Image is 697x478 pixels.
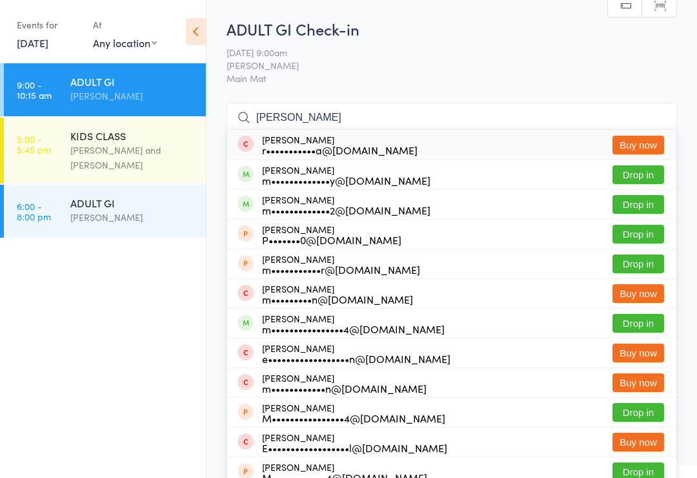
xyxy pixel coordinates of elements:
[262,145,418,155] div: r•••••••••••a@[DOMAIN_NAME]
[612,195,664,214] button: Drop in
[262,353,450,364] div: e••••••••••••••••••n@[DOMAIN_NAME]
[262,402,445,423] div: [PERSON_NAME]
[227,72,677,85] span: Main Mat
[612,255,664,273] button: Drop in
[262,313,445,334] div: [PERSON_NAME]
[612,165,664,184] button: Drop in
[262,294,413,304] div: m•••••••••n@[DOMAIN_NAME]
[612,314,664,333] button: Drop in
[93,14,157,36] div: At
[70,143,195,172] div: [PERSON_NAME] and [PERSON_NAME]
[70,129,195,143] div: KIDS CLASS
[262,442,447,453] div: E••••••••••••••••••l@[DOMAIN_NAME]
[4,185,206,238] a: 6:00 -8:00 pmADULT GI[PERSON_NAME]
[262,373,427,393] div: [PERSON_NAME]
[262,383,427,393] div: m••••••••••••n@[DOMAIN_NAME]
[17,134,51,154] time: 5:00 - 5:45 pm
[70,210,195,225] div: [PERSON_NAME]
[612,373,664,392] button: Buy now
[262,343,450,364] div: [PERSON_NAME]
[612,136,664,154] button: Buy now
[262,175,430,185] div: m•••••••••••••y@[DOMAIN_NAME]
[262,165,430,185] div: [PERSON_NAME]
[4,63,206,116] a: 9:00 -10:15 amADULT GI[PERSON_NAME]
[70,196,195,210] div: ADULT GI
[262,224,401,245] div: [PERSON_NAME]
[262,205,430,215] div: m•••••••••••••2@[DOMAIN_NAME]
[262,284,413,304] div: [PERSON_NAME]
[262,432,447,453] div: [PERSON_NAME]
[17,201,51,222] time: 6:00 - 8:00 pm
[17,36,48,50] a: [DATE]
[227,46,657,59] span: [DATE] 9:00am
[262,254,420,275] div: [PERSON_NAME]
[17,14,80,36] div: Events for
[612,225,664,244] button: Drop in
[262,194,430,215] div: [PERSON_NAME]
[262,324,445,334] div: m••••••••••••••••4@[DOMAIN_NAME]
[227,59,657,72] span: [PERSON_NAME]
[262,134,418,155] div: [PERSON_NAME]
[227,18,677,39] h2: ADULT GI Check-in
[262,234,401,245] div: P•••••••0@[DOMAIN_NAME]
[4,118,206,183] a: 5:00 -5:45 pmKIDS CLASS[PERSON_NAME] and [PERSON_NAME]
[262,413,445,423] div: M••••••••••••••••4@[DOMAIN_NAME]
[612,344,664,362] button: Buy now
[612,284,664,303] button: Buy now
[227,103,677,132] input: Search
[612,403,664,422] button: Drop in
[70,74,195,88] div: ADULT GI
[70,88,195,103] div: [PERSON_NAME]
[262,264,420,275] div: m•••••••••••r@[DOMAIN_NAME]
[612,433,664,452] button: Buy now
[17,79,52,100] time: 9:00 - 10:15 am
[93,36,157,50] div: Any location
